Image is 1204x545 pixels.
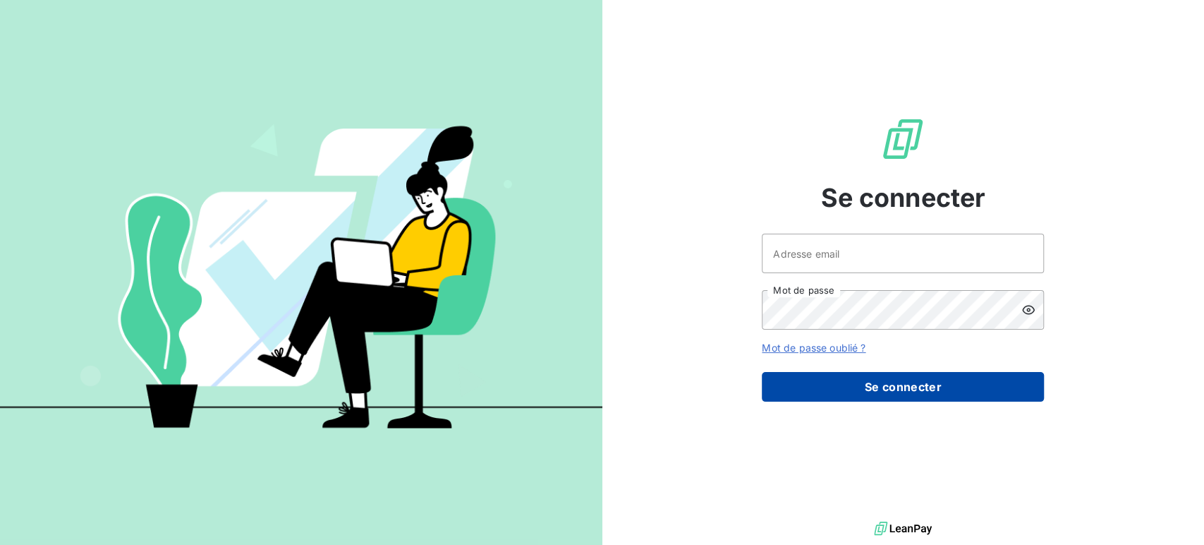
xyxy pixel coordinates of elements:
[880,116,925,162] img: Logo LeanPay
[820,179,985,217] span: Se connecter
[762,342,865,354] a: Mot de passe oublié ?
[762,234,1044,273] input: placeholder
[874,518,932,539] img: logo
[762,372,1044,402] button: Se connecter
